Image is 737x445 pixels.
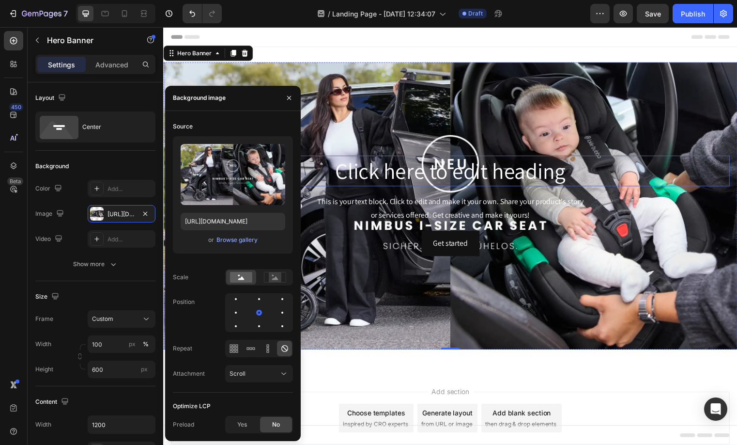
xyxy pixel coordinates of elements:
div: Preload [173,420,194,429]
div: Scale [173,273,188,282]
input: https://example.com/image.jpg [181,213,285,230]
div: Background image [173,94,226,102]
button: px [140,338,152,350]
p: Hero Banner [47,34,129,46]
div: 450 [9,103,23,111]
span: Landing Page - [DATE] 12:34:07 [332,9,435,19]
img: preview-image [181,144,285,205]
input: px% [88,335,155,353]
div: Show more [73,259,118,269]
button: Show more [35,255,155,273]
span: Add section [268,364,314,374]
p: Settings [48,60,75,70]
span: / [328,9,330,19]
div: Image [35,207,66,221]
label: Width [35,340,51,349]
button: Save [637,4,669,23]
div: Beta [7,177,23,185]
div: % [143,340,149,349]
div: Content [35,396,71,409]
iframe: Design area [163,27,737,445]
div: Attachment [173,369,205,378]
p: 7 [63,8,68,19]
label: Height [35,365,53,374]
div: Open Intercom Messenger [704,397,727,421]
div: px [129,340,136,349]
div: Background [35,162,69,171]
div: Get started [273,212,308,226]
div: Color [35,182,64,195]
span: Custom [92,315,113,323]
div: Choose templates [186,385,245,396]
span: Draft [468,9,483,18]
span: px [141,366,148,373]
div: Position [173,298,195,306]
div: Layout [35,92,68,105]
p: Advanced [95,60,128,70]
button: 7 [4,4,72,23]
button: Publish [673,4,713,23]
div: Undo/Redo [183,4,222,23]
span: Yes [237,420,247,429]
div: Center [82,116,141,138]
button: Get started [261,206,320,232]
span: Scroll [230,370,246,377]
span: or [208,234,214,246]
div: Add blank section [333,385,392,396]
span: then drag & drop elements [326,397,398,406]
div: [URL][DOMAIN_NAME] [107,210,136,219]
button: % [126,338,138,350]
div: Size [35,290,61,303]
div: Source [173,122,193,131]
div: Add... [107,235,153,244]
div: Hero Banner [12,22,51,31]
label: Frame [35,315,53,323]
span: inspired by CRO experts [182,397,248,406]
button: Custom [88,310,155,328]
div: Width [35,420,51,429]
span: No [272,420,280,429]
span: from URL or image [261,397,313,406]
input: Auto [88,416,155,433]
div: Browse gallery [216,236,258,244]
div: Video [35,233,64,246]
input: px [88,361,155,378]
div: Publish [681,9,705,19]
div: Repeat [173,344,192,353]
div: Optimize LCP [173,402,211,411]
div: Add... [107,185,153,193]
div: Generate layout [262,385,313,396]
button: Scroll [225,365,293,382]
span: Save [645,10,661,18]
button: Browse gallery [216,235,258,245]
